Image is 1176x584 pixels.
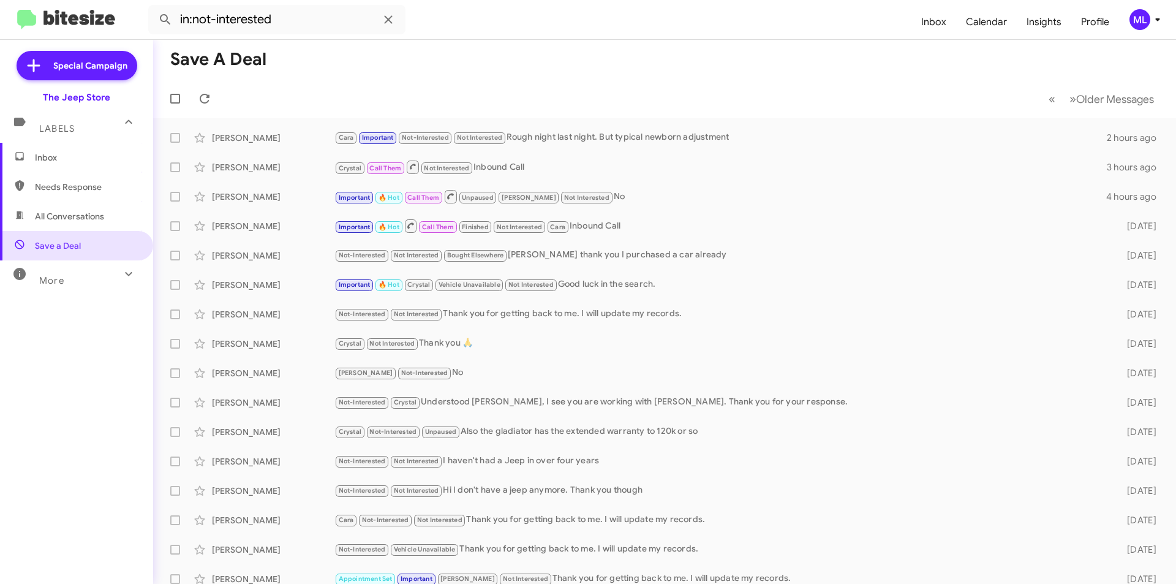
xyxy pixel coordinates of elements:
div: Rough night last night. But typical newborn adjustment [334,131,1107,145]
a: Calendar [956,4,1017,40]
div: Also the gladiator has the extended warranty to 120k or so [334,425,1107,439]
div: Thank you for getting back to me. I will update my records. [334,307,1107,321]
div: [DATE] [1107,544,1166,556]
span: Not-Interested [339,457,386,465]
span: Unpaused [462,194,494,202]
div: [PERSON_NAME] [212,220,334,232]
span: Important [339,223,371,231]
span: Not-Interested [339,487,386,495]
span: Not-Interested [339,310,386,318]
div: [PERSON_NAME] [212,514,334,526]
div: Inbound Call [334,218,1107,233]
div: Hi I don't have a jeep anymore. Thank you though [334,484,1107,498]
span: Not Interested [369,339,415,347]
div: [PERSON_NAME] [212,161,334,173]
div: [PERSON_NAME] [212,544,334,556]
span: [PERSON_NAME] [339,369,393,377]
nav: Page navigation example [1042,86,1161,112]
div: 2 hours ago [1107,132,1166,144]
div: [DATE] [1107,426,1166,438]
span: Crystal [394,398,417,406]
span: » [1069,91,1076,107]
span: Important [362,134,394,142]
span: Not Interested [394,457,439,465]
span: Unpaused [425,428,457,436]
span: Call Them [369,164,401,172]
div: [PERSON_NAME] [212,396,334,409]
span: Not-Interested [339,251,386,259]
span: Not-Interested [339,398,386,406]
div: [DATE] [1107,367,1166,379]
div: [DATE] [1107,308,1166,320]
span: 🔥 Hot [379,194,399,202]
div: No [334,189,1106,204]
span: Crystal [407,281,430,289]
span: Crystal [339,164,361,172]
span: Inbox [35,151,139,164]
span: Not Interested [564,194,609,202]
div: Thank you for getting back to me. I will update my records. [334,542,1107,556]
div: [DATE] [1107,455,1166,468]
div: [PERSON_NAME] [212,308,334,320]
span: Not-Interested [339,545,386,553]
span: Not-Interested [401,369,448,377]
span: Older Messages [1076,93,1154,106]
span: Finished [462,223,489,231]
span: Bought Elsewhere [447,251,503,259]
span: Not Interested [394,487,439,495]
span: 🔥 Hot [379,223,399,231]
span: Vehicle Unavailable [439,281,500,289]
span: Crystal [339,339,361,347]
span: Call Them [422,223,454,231]
span: Not Interested [503,575,548,583]
span: Not-Interested [402,134,449,142]
input: Search [148,5,405,34]
div: Thank you 🙏 [334,336,1107,351]
div: [PERSON_NAME] [212,367,334,379]
span: All Conversations [35,210,104,222]
span: [PERSON_NAME] [440,575,495,583]
span: Vehicle Unavailable [394,545,456,553]
span: Important [401,575,432,583]
a: Inbox [911,4,956,40]
div: 3 hours ago [1107,161,1166,173]
div: [PERSON_NAME] [212,132,334,144]
div: [DATE] [1107,514,1166,526]
div: [PERSON_NAME] thank you I purchased a car already [334,248,1107,262]
span: Not Interested [457,134,502,142]
div: Good luck in the search. [334,278,1107,292]
span: Cara [339,134,354,142]
div: [DATE] [1107,220,1166,232]
span: « [1049,91,1055,107]
a: Special Campaign [17,51,137,80]
div: The Jeep Store [43,91,110,104]
span: Crystal [339,428,361,436]
span: Not Interested [394,251,439,259]
span: Not Interested [394,310,439,318]
div: [PERSON_NAME] [212,279,334,291]
button: Next [1062,86,1161,112]
span: Labels [39,123,75,134]
a: Profile [1071,4,1119,40]
span: Special Campaign [53,59,127,72]
div: [PERSON_NAME] [212,426,334,438]
span: Not-Interested [362,516,409,524]
span: Important [339,194,371,202]
div: 4 hours ago [1106,191,1166,203]
div: Understood [PERSON_NAME], I see you are working with [PERSON_NAME]. Thank you for your response. [334,395,1107,409]
span: Important [339,281,371,289]
div: [PERSON_NAME] [212,249,334,262]
span: Cara [550,223,565,231]
a: Insights [1017,4,1071,40]
span: Not Interested [424,164,469,172]
span: Save a Deal [35,240,81,252]
span: Not-Interested [369,428,417,436]
div: [PERSON_NAME] [212,191,334,203]
span: Cara [339,516,354,524]
span: Call Them [407,194,439,202]
div: [DATE] [1107,396,1166,409]
div: No [334,366,1107,380]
